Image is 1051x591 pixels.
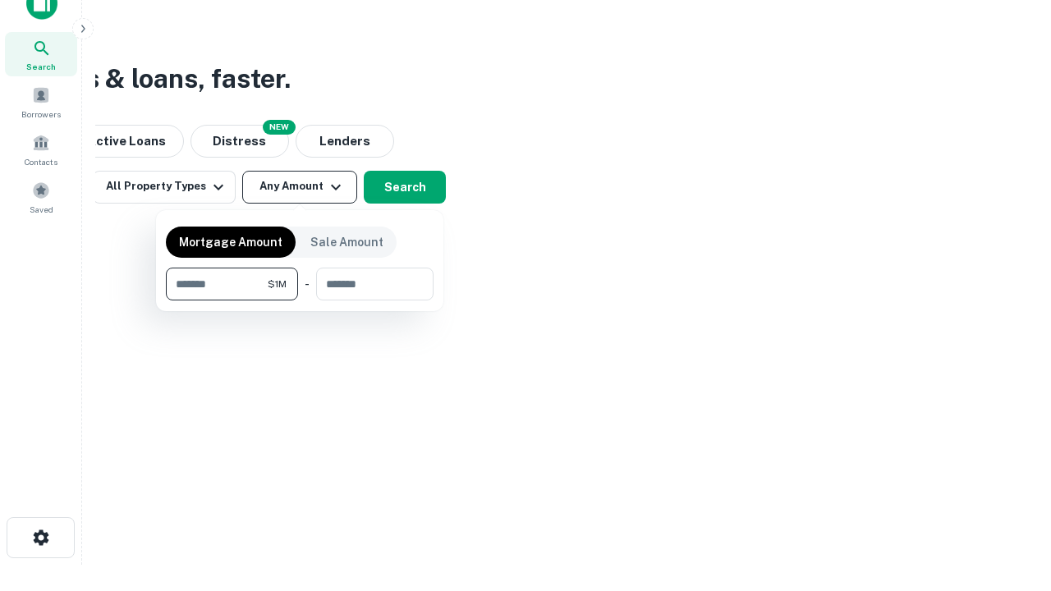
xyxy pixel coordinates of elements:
[310,233,383,251] p: Sale Amount
[969,460,1051,538] iframe: Chat Widget
[305,268,310,300] div: -
[268,277,287,291] span: $1M
[179,233,282,251] p: Mortgage Amount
